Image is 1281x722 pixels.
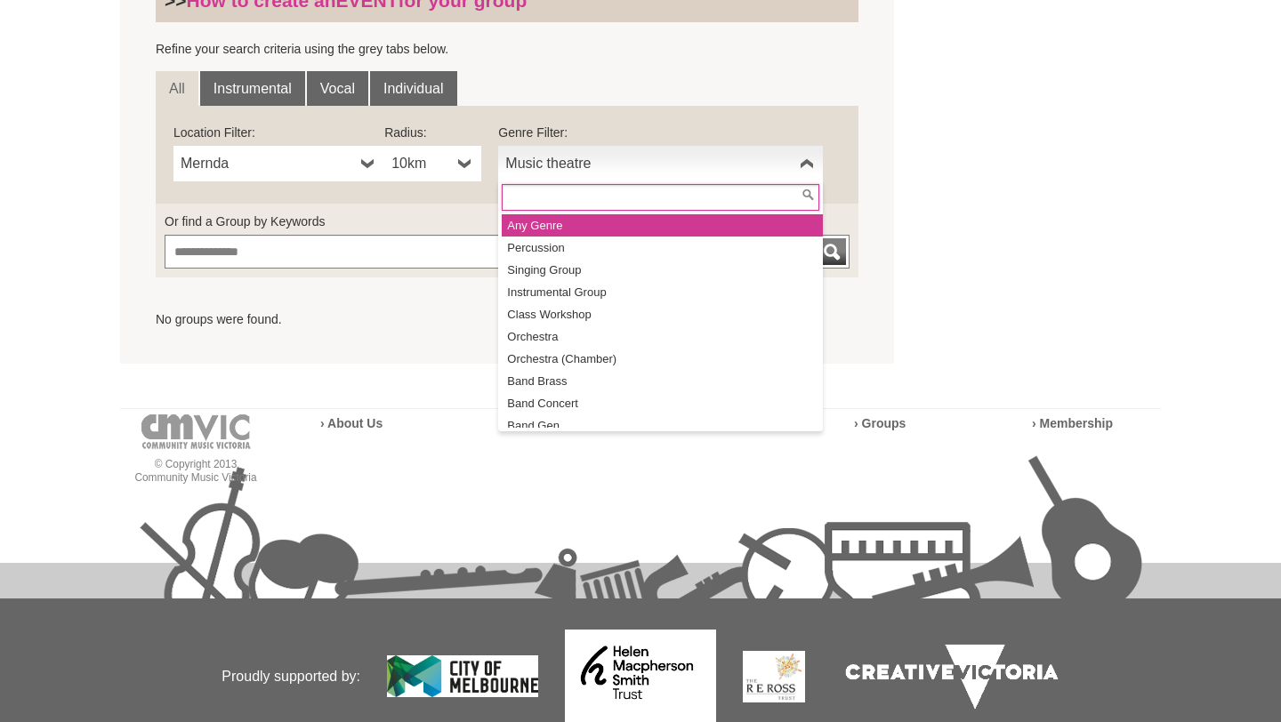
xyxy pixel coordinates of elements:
[200,71,305,107] a: Instrumental
[156,310,858,328] ul: No groups were found.
[173,124,384,141] label: Location Filter:
[502,325,823,348] li: Orchestra
[1032,416,1113,430] a: › Membership
[173,146,384,181] a: Mernda
[387,655,538,697] img: City of Melbourne
[498,146,823,181] a: Music theatre
[181,153,354,174] span: Mernda
[165,213,850,230] label: Or find a Group by Keywords
[384,124,481,141] label: Radius:
[120,458,271,485] p: © Copyright 2013 Community Music Victoria
[502,370,823,392] li: Band Brass
[370,71,457,107] a: Individual
[502,237,823,259] li: Percussion
[502,259,823,281] li: Singing Group
[156,71,198,107] a: All
[743,651,805,702] img: The Re Ross Trust
[502,348,823,370] li: Orchestra (Chamber)
[320,416,383,430] a: › About Us
[384,146,481,181] a: 10km
[502,392,823,414] li: Band Concert
[502,414,823,437] li: Band Gen
[391,153,451,174] span: 10km
[498,124,823,141] label: Genre Filter:
[502,281,823,303] li: Instrumental Group
[307,71,368,107] a: Vocal
[502,214,823,237] li: Any Genre
[156,40,858,58] p: Refine your search criteria using the grey tabs below.
[498,416,569,430] a: › Resources
[854,416,906,430] a: › Groups
[505,153,793,174] span: Music theatre
[502,303,823,325] li: Class Workshop
[141,414,251,449] img: cmvic-logo-footer.png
